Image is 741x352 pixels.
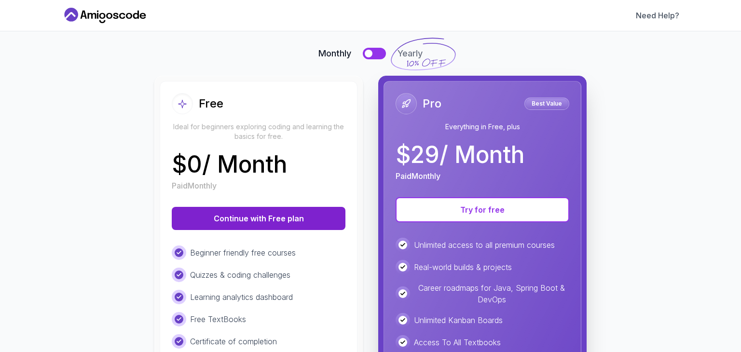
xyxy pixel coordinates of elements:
p: Learning analytics dashboard [190,291,293,303]
span: Monthly [318,47,351,60]
p: Unlimited access to all premium courses [414,239,555,251]
p: Certificate of completion [190,336,277,347]
p: Best Value [526,99,568,108]
p: Paid Monthly [396,170,440,182]
p: Everything in Free, plus [396,122,569,132]
h2: Free [199,96,223,111]
p: Free TextBooks [190,313,246,325]
p: Quizzes & coding challenges [190,269,290,281]
button: Try for free [396,197,569,222]
a: Need Help? [636,10,679,21]
h2: Pro [423,96,441,111]
p: Real-world builds & projects [414,261,512,273]
p: Career roadmaps for Java, Spring Boot & DevOps [414,282,569,305]
p: $ 0 / Month [172,153,287,176]
p: Ideal for beginners exploring coding and learning the basics for free. [172,122,345,141]
p: Access To All Textbooks [414,337,501,348]
button: Continue with Free plan [172,207,345,230]
p: Beginner friendly free courses [190,247,296,258]
p: $ 29 / Month [396,143,524,166]
p: Unlimited Kanban Boards [414,314,503,326]
p: Paid Monthly [172,180,217,191]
